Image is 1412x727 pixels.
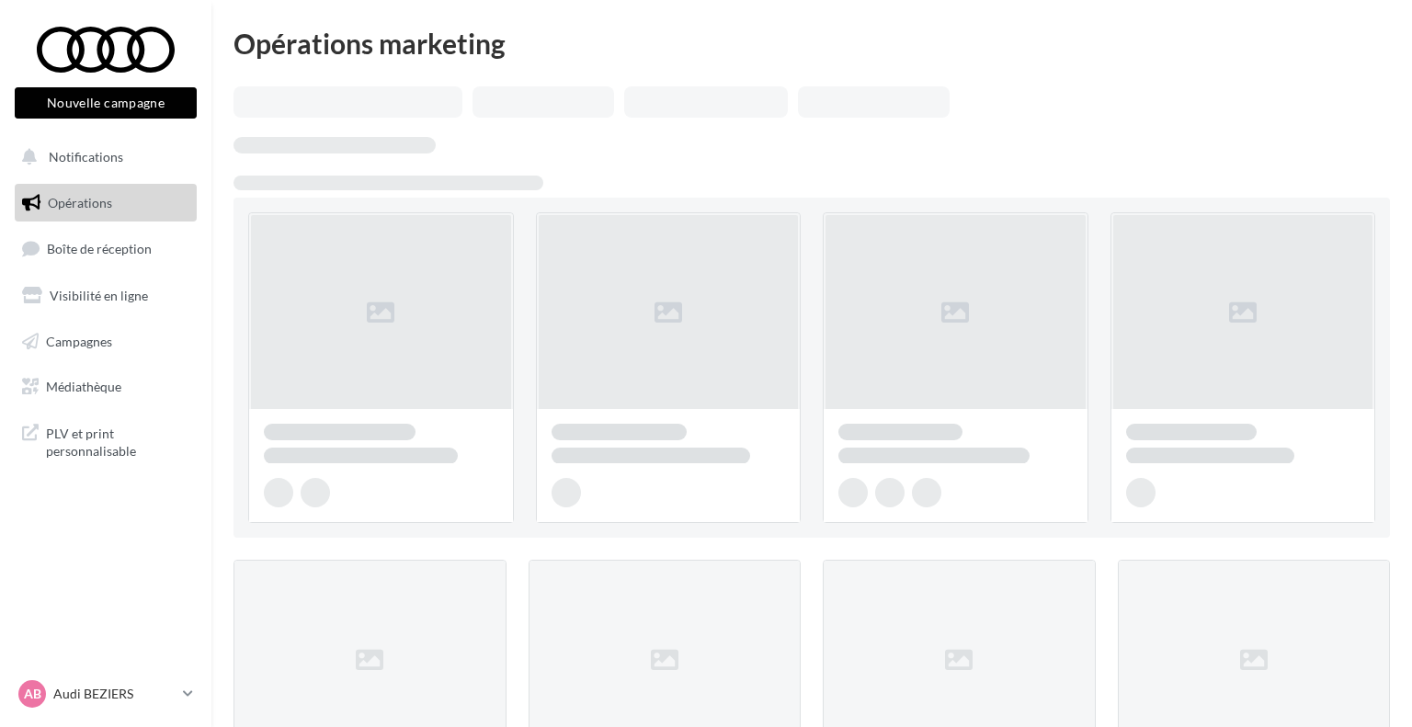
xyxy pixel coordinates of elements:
[11,229,200,268] a: Boîte de réception
[53,685,176,703] p: Audi BEZIERS
[46,333,112,348] span: Campagnes
[11,368,200,406] a: Médiathèque
[15,676,197,711] a: AB Audi BEZIERS
[11,138,193,176] button: Notifications
[15,87,197,119] button: Nouvelle campagne
[48,195,112,210] span: Opérations
[49,149,123,165] span: Notifications
[233,29,1390,57] div: Opérations marketing
[11,414,200,468] a: PLV et print personnalisable
[11,184,200,222] a: Opérations
[11,277,200,315] a: Visibilité en ligne
[50,288,148,303] span: Visibilité en ligne
[46,421,189,460] span: PLV et print personnalisable
[24,685,41,703] span: AB
[11,323,200,361] a: Campagnes
[46,379,121,394] span: Médiathèque
[47,241,152,256] span: Boîte de réception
